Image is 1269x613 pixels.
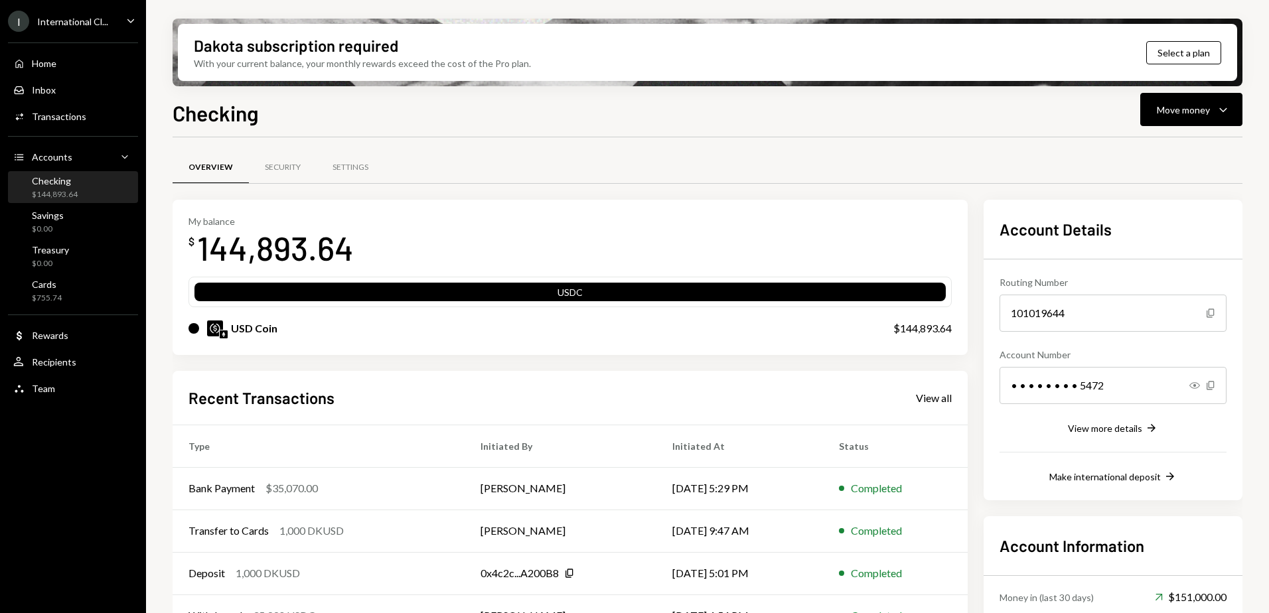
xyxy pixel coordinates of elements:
[32,224,64,235] div: $0.00
[32,189,78,200] div: $144,893.64
[481,565,559,581] div: 0x4c2c...A200B8
[188,387,335,409] h2: Recent Transactions
[188,235,194,248] div: $
[1157,103,1210,117] div: Move money
[279,523,344,539] div: 1,000 DKUSD
[231,320,277,336] div: USD Coin
[32,58,56,69] div: Home
[8,104,138,128] a: Transactions
[173,100,259,126] h1: Checking
[32,330,68,341] div: Rewards
[188,523,269,539] div: Transfer to Cards
[8,51,138,75] a: Home
[220,330,228,338] img: ethereum-mainnet
[32,356,76,368] div: Recipients
[656,510,822,552] td: [DATE] 9:47 AM
[32,244,69,255] div: Treasury
[265,480,318,496] div: $35,070.00
[851,565,902,581] div: Completed
[194,56,531,70] div: With your current balance, your monthly rewards exceed the cost of the Pro plan.
[32,383,55,394] div: Team
[656,425,822,467] th: Initiated At
[32,151,72,163] div: Accounts
[197,227,354,269] div: 144,893.64
[1000,348,1227,362] div: Account Number
[32,210,64,221] div: Savings
[8,323,138,347] a: Rewards
[893,320,952,336] div: $144,893.64
[265,162,301,173] div: Security
[916,391,952,405] div: View all
[1146,41,1221,64] button: Select a plan
[1000,218,1227,240] h2: Account Details
[1000,367,1227,404] div: • • • • • • • • 5472
[32,111,86,122] div: Transactions
[32,84,56,96] div: Inbox
[8,206,138,238] a: Savings$0.00
[194,34,398,56] div: Dakota subscription required
[916,390,952,405] a: View all
[851,523,902,539] div: Completed
[1000,590,1094,604] div: Money in (last 30 days)
[8,145,138,169] a: Accounts
[333,162,368,173] div: Settings
[656,552,822,594] td: [DATE] 5:01 PM
[1000,295,1227,332] div: 101019644
[823,425,968,467] th: Status
[1000,535,1227,557] h2: Account Information
[188,162,233,173] div: Overview
[207,320,223,336] img: USDC
[236,565,300,581] div: 1,000 DKUSD
[1068,423,1142,434] div: View more details
[656,467,822,510] td: [DATE] 5:29 PM
[851,480,902,496] div: Completed
[317,151,384,184] a: Settings
[249,151,317,184] a: Security
[1068,421,1158,436] button: View more details
[8,78,138,102] a: Inbox
[8,350,138,374] a: Recipients
[32,279,62,290] div: Cards
[1049,470,1177,484] button: Make international deposit
[32,175,78,186] div: Checking
[8,275,138,306] a: Cards$755.74
[465,467,657,510] td: [PERSON_NAME]
[8,376,138,400] a: Team
[37,16,108,27] div: International Cl...
[194,285,946,304] div: USDC
[188,565,225,581] div: Deposit
[8,240,138,272] a: Treasury$0.00
[1000,275,1227,289] div: Routing Number
[1049,471,1161,482] div: Make international deposit
[465,510,657,552] td: [PERSON_NAME]
[32,258,69,269] div: $0.00
[8,171,138,203] a: Checking$144,893.64
[1155,589,1227,605] div: $151,000.00
[188,480,255,496] div: Bank Payment
[32,293,62,304] div: $755.74
[188,216,354,227] div: My balance
[173,151,249,184] a: Overview
[8,11,29,32] div: I
[173,425,465,467] th: Type
[1140,93,1242,126] button: Move money
[465,425,657,467] th: Initiated By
